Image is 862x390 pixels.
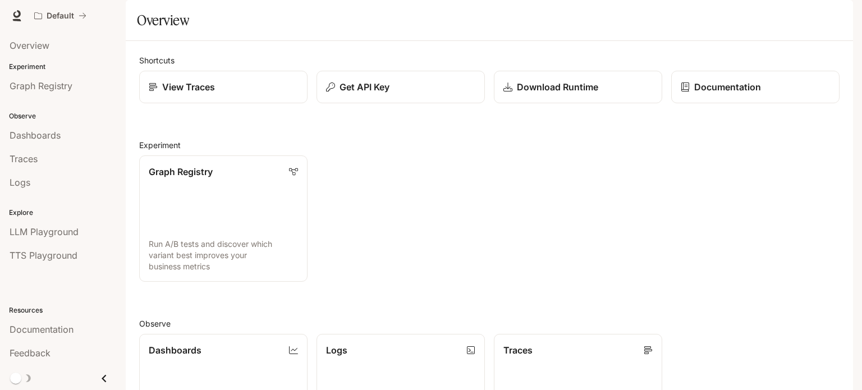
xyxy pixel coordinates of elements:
p: Logs [326,343,347,357]
p: Default [47,11,74,21]
h2: Observe [139,318,840,329]
a: Graph RegistryRun A/B tests and discover which variant best improves your business metrics [139,155,308,282]
button: Get API Key [317,71,485,103]
button: All workspaces [29,4,91,27]
p: View Traces [162,80,215,94]
p: Traces [503,343,533,357]
a: Documentation [671,71,840,103]
p: Documentation [694,80,761,94]
p: Download Runtime [517,80,598,94]
h2: Shortcuts [139,54,840,66]
p: Get API Key [340,80,389,94]
p: Dashboards [149,343,201,357]
a: View Traces [139,71,308,103]
a: Download Runtime [494,71,662,103]
p: Graph Registry [149,165,213,178]
h1: Overview [137,9,189,31]
p: Run A/B tests and discover which variant best improves your business metrics [149,238,298,272]
h2: Experiment [139,139,840,151]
